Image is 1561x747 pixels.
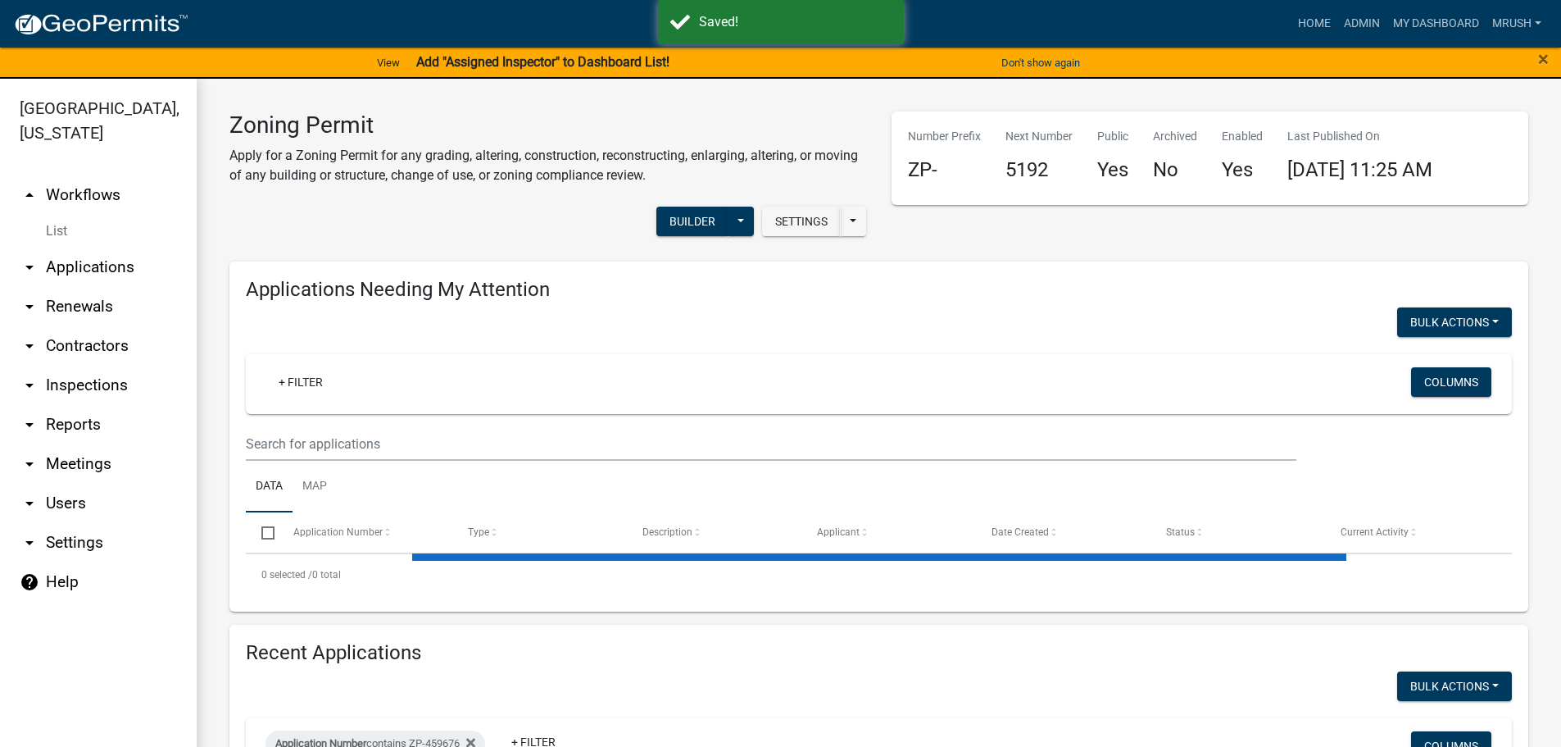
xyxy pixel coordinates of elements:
a: + Filter [265,367,336,397]
button: Close [1538,49,1549,69]
p: Archived [1153,128,1197,145]
span: 0 selected / [261,569,312,581]
i: arrow_drop_down [20,454,39,474]
i: arrow_drop_up [20,185,39,205]
a: MRush [1486,8,1548,39]
i: arrow_drop_down [20,257,39,277]
span: Application Number [293,526,383,538]
h4: No [1153,158,1197,182]
datatable-header-cell: Type [452,512,626,552]
span: Status [1166,526,1195,538]
button: Builder [656,207,728,236]
button: Settings [762,207,841,236]
datatable-header-cell: Application Number [277,512,452,552]
i: arrow_drop_down [20,533,39,553]
datatable-header-cell: Description [627,512,801,552]
span: Date Created [992,526,1049,538]
p: Next Number [1005,128,1073,145]
div: Saved! [699,12,892,32]
button: Don't show again [995,49,1087,76]
span: Description [642,526,692,538]
p: Public [1097,128,1128,145]
datatable-header-cell: Date Created [976,512,1150,552]
p: Number Prefix [908,128,981,145]
h4: Recent Applications [246,641,1512,665]
a: Home [1291,8,1337,39]
datatable-header-cell: Select [246,512,277,552]
button: Columns [1411,367,1491,397]
p: Enabled [1222,128,1263,145]
a: Admin [1337,8,1386,39]
h3: Zoning Permit [229,112,867,139]
i: arrow_drop_down [20,415,39,435]
h4: 5192 [1005,158,1073,182]
h4: Yes [1222,158,1263,182]
a: Data [246,461,293,513]
span: × [1538,48,1549,71]
button: Bulk Actions [1397,307,1512,337]
h4: Yes [1097,158,1128,182]
i: arrow_drop_down [20,494,39,513]
input: Search for applications [246,427,1296,461]
span: Type [468,526,489,538]
p: Apply for a Zoning Permit for any grading, altering, construction, reconstructing, enlarging, alt... [229,146,867,185]
span: [DATE] 11:25 AM [1287,158,1432,181]
p: Last Published On [1287,128,1432,145]
i: arrow_drop_down [20,336,39,356]
h4: Applications Needing My Attention [246,278,1512,302]
h4: ZP- [908,158,981,182]
span: Current Activity [1341,526,1409,538]
datatable-header-cell: Applicant [801,512,976,552]
span: Applicant [817,526,860,538]
a: View [370,49,406,76]
strong: Add "Assigned Inspector" to Dashboard List! [416,54,669,70]
i: arrow_drop_down [20,376,39,395]
i: help [20,572,39,592]
i: arrow_drop_down [20,297,39,317]
a: My Dashboard [1386,8,1486,39]
div: 0 total [246,554,1512,595]
button: Bulk Actions [1397,672,1512,701]
datatable-header-cell: Status [1150,512,1325,552]
a: Map [293,461,337,513]
datatable-header-cell: Current Activity [1325,512,1500,552]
